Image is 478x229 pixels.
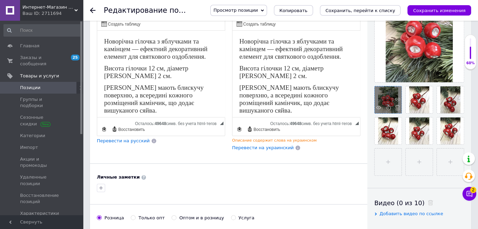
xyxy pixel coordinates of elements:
span: 25 [71,55,80,60]
span: Висота гілочки 12 см, діаметр [PERSON_NAME] 2 см. [7,34,91,49]
i: Сохранить изменения [413,8,466,13]
a: Восстановить [246,125,281,133]
span: 49648 [290,121,301,126]
span: Восстановление позиций [20,192,64,205]
span: Восстановить [117,127,145,133]
button: Сохранить изменения [407,5,471,16]
span: Категории [20,133,45,139]
i: Сохранить, перейти к списку [325,8,395,13]
span: Добавить видео по ссылке [379,211,443,216]
span: 49648 [155,121,166,126]
span: Создать таблицу [242,21,276,27]
a: Сделать резервную копию сейчас [236,125,243,133]
span: Удаленные позиции [20,174,64,187]
div: Описание содержит слова на украинском [232,138,360,143]
body: Визуальный текстовый редактор, A2E97373-3472-4017-83D3-411C2366318C [7,7,121,111]
a: Создать таблицу [236,20,277,28]
iframe: Визуальный текстовый редактор, 0DAFEFBE-7DAA-43B9-94E0-A01399F7593B [97,31,225,117]
span: [PERSON_NAME] мають блискучу поверхню, а всередині кожного розміщений камінчик, що додає вишукано... [7,53,107,83]
button: Сохранить, перейти к списку [320,5,401,16]
span: Товары и услуги [20,73,59,79]
h1: Редактирование позиции: [104,6,204,15]
span: Перетащите для изменения размера [220,122,223,125]
div: Ваш ID: 2711694 [22,10,83,17]
span: Новорічна гілочка з яблучками та камінцем — ефектний декоративний елемент для святкового оздоблення. [7,7,110,29]
span: Заказы и сообщения [20,55,64,67]
span: Позиции [20,85,40,91]
body: Визуальный текстовый редактор, 0DAFEFBE-7DAA-43B9-94E0-A01399F7593B [7,7,121,111]
span: Сезонные скидки [20,114,64,127]
span: 2 [470,187,476,193]
span: Интернет-Магазин искусственных цветов Kvitochky [22,4,74,10]
span: Акции и промокоды [20,156,64,169]
span: Видео (0 из 10) [374,199,424,207]
iframe: Визуальный текстовый редактор, A2E97373-3472-4017-83D3-411C2366318C [232,31,360,117]
a: Восстановить [111,125,146,133]
div: Услуга [239,215,255,221]
div: Вернуться назад [90,8,95,13]
div: Оптом и в розницу [179,215,224,221]
input: Поиск [3,24,82,37]
div: Розница [104,215,124,221]
span: Импорт [20,144,38,151]
div: Только опт [138,215,165,221]
div: Подсчет символов [270,120,355,126]
button: Копировать [274,5,313,16]
div: 60% Качество заполнения [465,35,476,69]
div: 60% [465,61,476,66]
b: Личные заметки [97,174,140,180]
span: Перетащите для изменения размера [355,122,359,125]
span: Группы и подборки [20,96,64,109]
span: Просмотр позиции [213,8,258,13]
a: Сделать резервную копию сейчас [100,125,108,133]
span: Характеристики [20,210,59,217]
span: Создать таблицу [107,21,140,27]
span: Перевести на русский [97,138,150,143]
span: Перевести на украинский [232,145,294,150]
span: Главная [20,43,39,49]
div: Подсчет символов [135,120,220,126]
a: Создать таблицу [100,20,141,28]
span: Восстановить [252,127,280,133]
button: Чат с покупателем2 [462,187,476,201]
span: Копировать [279,8,307,13]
